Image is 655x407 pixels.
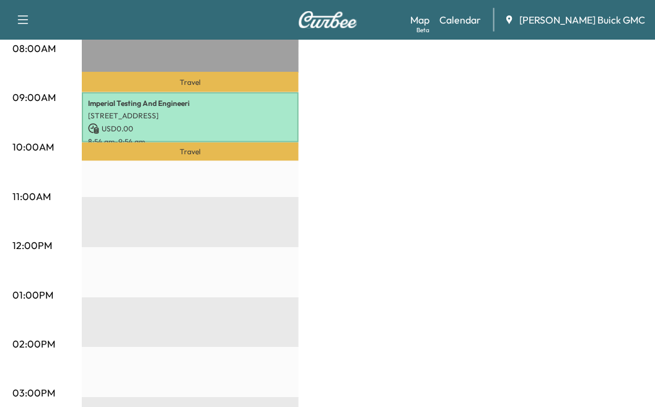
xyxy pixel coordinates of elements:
[82,72,299,92] p: Travel
[12,139,54,154] p: 10:00AM
[88,137,292,147] p: 8:54 am - 9:54 am
[12,287,53,302] p: 01:00PM
[12,238,52,253] p: 12:00PM
[82,142,299,162] p: Travel
[410,12,429,27] a: MapBeta
[88,123,292,134] p: USD 0.00
[12,337,55,352] p: 02:00PM
[12,189,51,204] p: 11:00AM
[12,386,55,401] p: 03:00PM
[298,11,358,28] img: Curbee Logo
[88,111,292,121] p: [STREET_ADDRESS]
[12,41,56,56] p: 08:00AM
[88,98,292,108] p: Imperial Testing And Engineeri
[12,90,56,105] p: 09:00AM
[416,25,429,35] div: Beta
[519,12,645,27] span: [PERSON_NAME] Buick GMC
[439,12,481,27] a: Calendar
